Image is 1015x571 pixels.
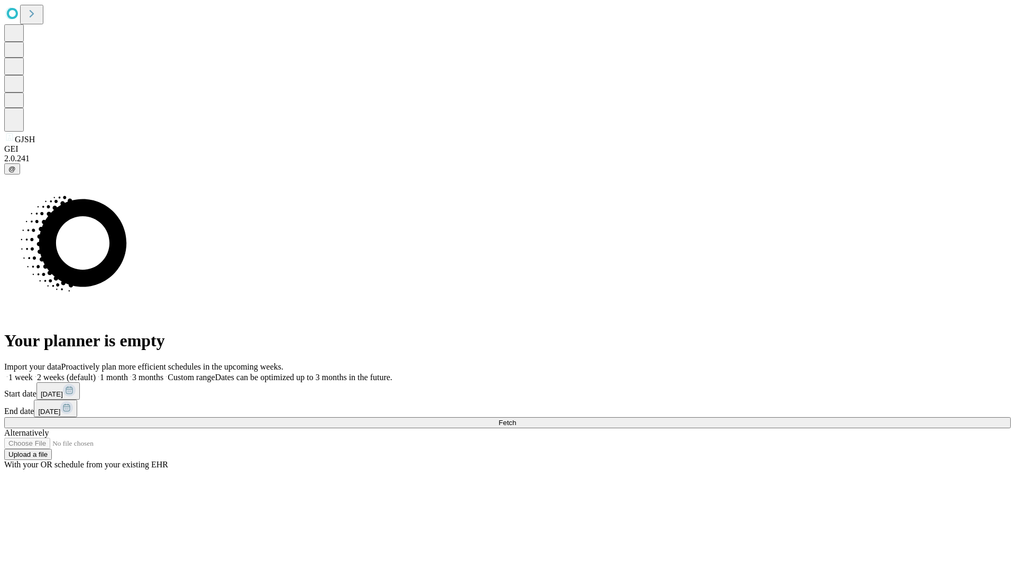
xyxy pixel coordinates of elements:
span: 1 week [8,373,33,382]
button: [DATE] [34,400,77,417]
div: 2.0.241 [4,154,1011,163]
span: [DATE] [41,390,63,398]
div: Start date [4,382,1011,400]
div: GEI [4,144,1011,154]
span: Proactively plan more efficient schedules in the upcoming weeks. [61,362,283,371]
span: Dates can be optimized up to 3 months in the future. [215,373,392,382]
span: With your OR schedule from your existing EHR [4,460,168,469]
span: @ [8,165,16,173]
div: End date [4,400,1011,417]
span: 3 months [132,373,163,382]
button: @ [4,163,20,174]
button: [DATE] [36,382,80,400]
span: Custom range [168,373,215,382]
span: 1 month [100,373,128,382]
span: Alternatively [4,428,49,437]
span: Import your data [4,362,61,371]
button: Fetch [4,417,1011,428]
span: Fetch [499,419,516,427]
span: 2 weeks (default) [37,373,96,382]
button: Upload a file [4,449,52,460]
span: GJSH [15,135,35,144]
span: [DATE] [38,408,60,416]
h1: Your planner is empty [4,331,1011,351]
